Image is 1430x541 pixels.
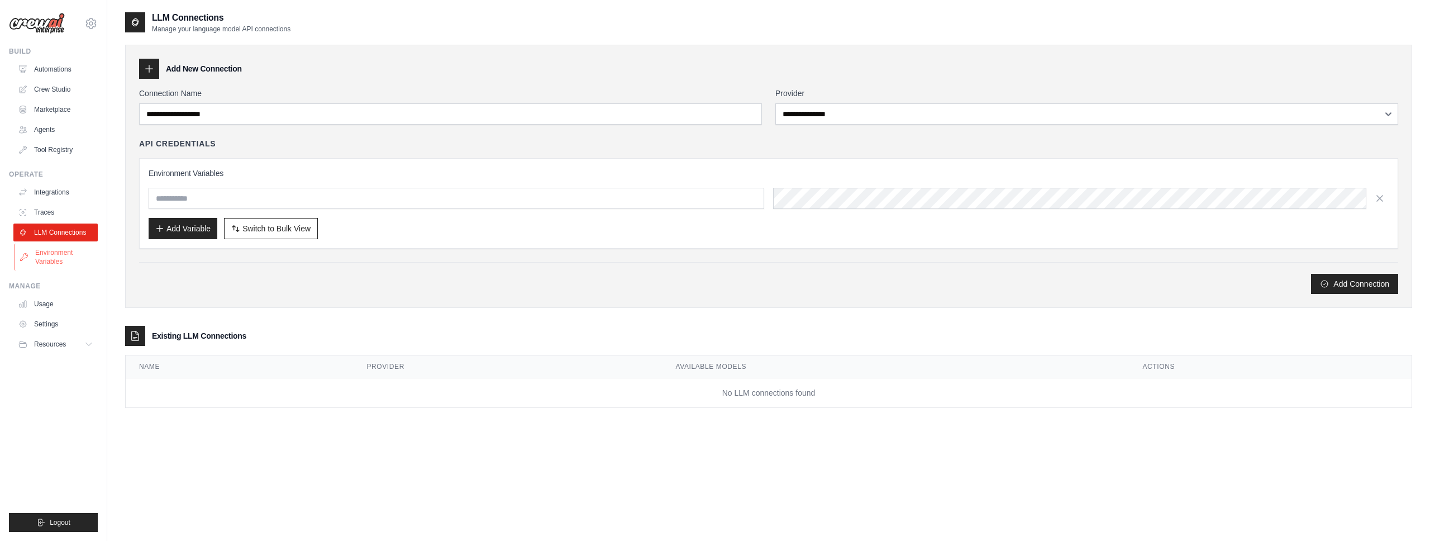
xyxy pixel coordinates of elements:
[139,138,216,149] h4: API Credentials
[1129,355,1412,378] th: Actions
[34,340,66,349] span: Resources
[13,315,98,333] a: Settings
[1311,274,1398,294] button: Add Connection
[242,223,311,234] span: Switch to Bulk View
[9,13,65,34] img: Logo
[50,518,70,527] span: Logout
[152,330,246,341] h3: Existing LLM Connections
[13,80,98,98] a: Crew Studio
[152,25,290,34] p: Manage your language model API connections
[126,378,1412,408] td: No LLM connections found
[13,183,98,201] a: Integrations
[15,244,99,270] a: Environment Variables
[775,88,1398,99] label: Provider
[13,295,98,313] a: Usage
[152,11,290,25] h2: LLM Connections
[126,355,353,378] th: Name
[13,121,98,139] a: Agents
[166,63,242,74] h3: Add New Connection
[13,224,98,241] a: LLM Connections
[662,355,1129,378] th: Available Models
[9,282,98,291] div: Manage
[13,335,98,353] button: Resources
[139,88,762,99] label: Connection Name
[353,355,662,378] th: Provider
[9,47,98,56] div: Build
[224,218,318,239] button: Switch to Bulk View
[149,218,217,239] button: Add Variable
[9,170,98,179] div: Operate
[13,141,98,159] a: Tool Registry
[13,60,98,78] a: Automations
[13,203,98,221] a: Traces
[149,168,1389,179] h3: Environment Variables
[13,101,98,118] a: Marketplace
[9,513,98,532] button: Logout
